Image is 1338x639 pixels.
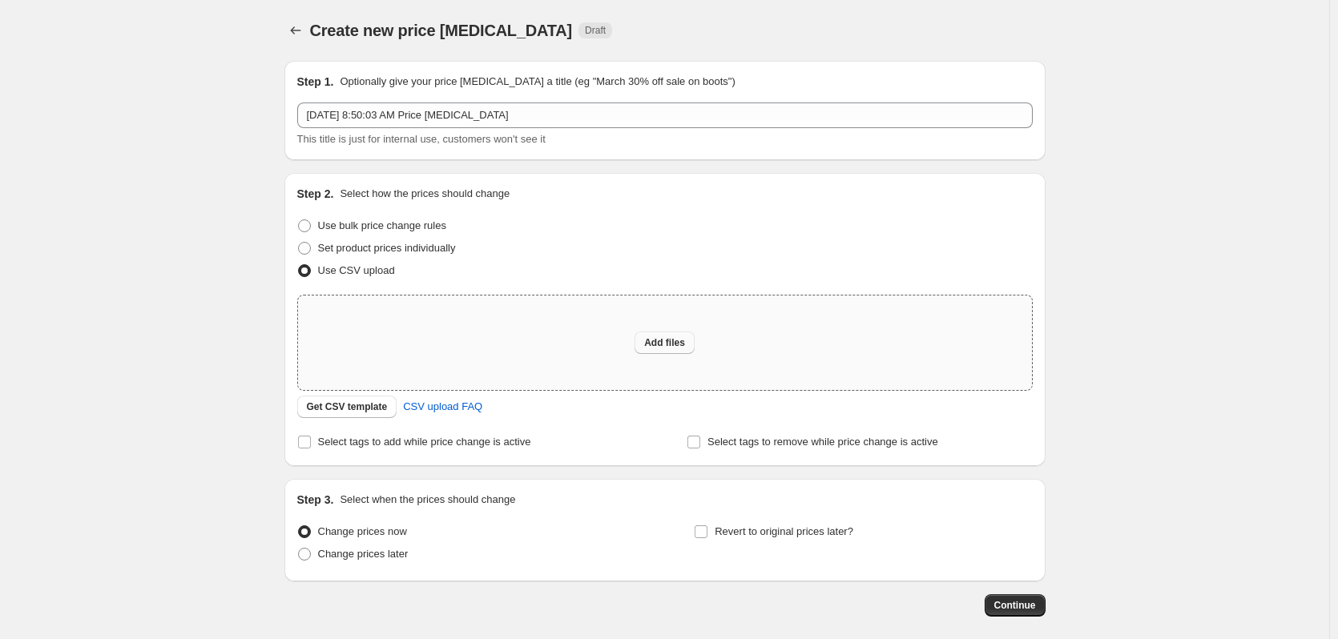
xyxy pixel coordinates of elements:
[284,19,307,42] button: Price change jobs
[715,525,853,537] span: Revert to original prices later?
[340,74,735,90] p: Optionally give your price [MEDICAL_DATA] a title (eg "March 30% off sale on boots")
[297,396,397,418] button: Get CSV template
[403,399,482,415] span: CSV upload FAQ
[707,436,938,448] span: Select tags to remove while price change is active
[635,332,695,354] button: Add files
[318,548,409,560] span: Change prices later
[318,219,446,231] span: Use bulk price change rules
[297,186,334,202] h2: Step 2.
[297,102,1033,128] input: 30% off holiday sale
[985,594,1046,617] button: Continue
[318,242,456,254] span: Set product prices individually
[644,336,685,349] span: Add files
[318,525,407,537] span: Change prices now
[297,492,334,508] h2: Step 3.
[307,400,388,413] span: Get CSV template
[297,74,334,90] h2: Step 1.
[340,186,510,202] p: Select how the prices should change
[310,22,573,39] span: Create new price [MEDICAL_DATA]
[585,24,606,37] span: Draft
[318,264,395,276] span: Use CSV upload
[393,394,492,420] a: CSV upload FAQ
[994,599,1036,612] span: Continue
[297,133,546,145] span: This title is just for internal use, customers won't see it
[340,492,515,508] p: Select when the prices should change
[318,436,531,448] span: Select tags to add while price change is active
